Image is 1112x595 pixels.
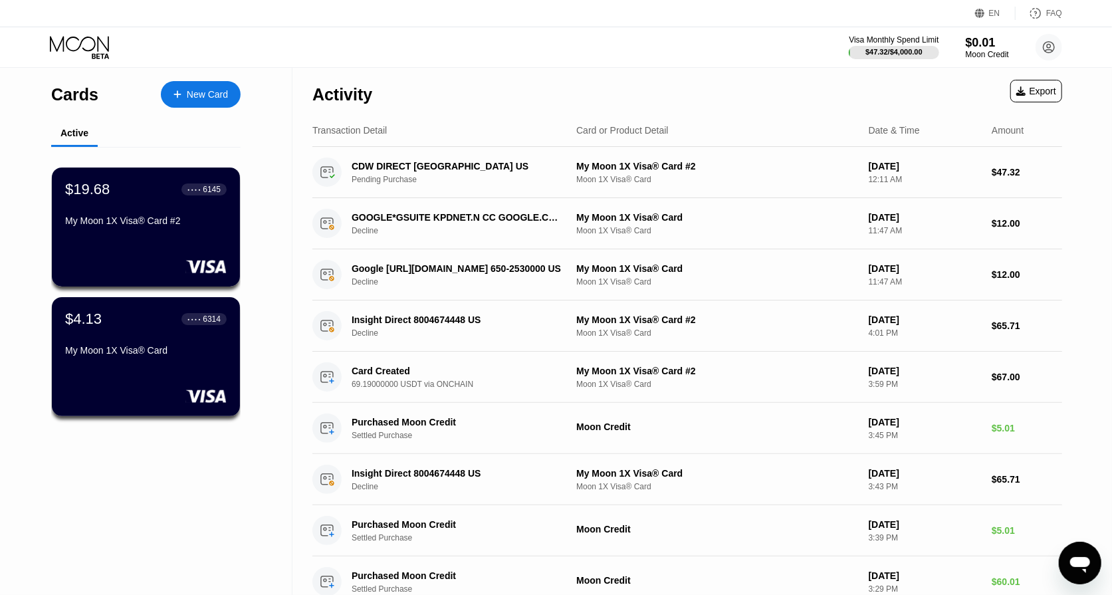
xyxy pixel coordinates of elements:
[576,328,858,338] div: Moon 1X Visa® Card
[992,320,1062,331] div: $65.71
[352,328,580,338] div: Decline
[869,175,981,184] div: 12:11 AM
[869,314,981,325] div: [DATE]
[966,36,1009,59] div: $0.01Moon Credit
[1016,7,1062,20] div: FAQ
[312,505,1062,556] div: Purchased Moon CreditSettled PurchaseMoon Credit[DATE]3:39 PM$5.01
[869,161,981,172] div: [DATE]
[187,187,201,191] div: ● ● ● ●
[869,277,981,287] div: 11:47 AM
[966,36,1009,50] div: $0.01
[65,181,110,198] div: $19.68
[352,212,564,223] div: GOOGLE*GSUITE KPDNET.N CC GOOGLE.COMUS
[849,35,939,59] div: Visa Monthly Spend Limit$47.32/$4,000.00
[312,85,372,104] div: Activity
[869,519,981,530] div: [DATE]
[576,524,858,535] div: Moon Credit
[352,380,580,389] div: 69.19000000 USDT via ONCHAIN
[576,575,858,586] div: Moon Credit
[352,366,564,376] div: Card Created
[352,175,580,184] div: Pending Purchase
[576,468,858,479] div: My Moon 1X Visa® Card
[352,468,564,479] div: Insight Direct 8004674448 US
[869,570,981,581] div: [DATE]
[576,380,858,389] div: Moon 1X Visa® Card
[52,168,240,287] div: $19.68● ● ● ●6145My Moon 1X Visa® Card #2
[576,482,858,491] div: Moon 1X Visa® Card
[60,128,88,138] div: Active
[869,468,981,479] div: [DATE]
[352,482,580,491] div: Decline
[989,9,1000,18] div: EN
[992,167,1062,178] div: $47.32
[352,314,564,325] div: Insight Direct 8004674448 US
[1046,9,1062,18] div: FAQ
[203,185,221,194] div: 6145
[869,431,981,440] div: 3:45 PM
[576,226,858,235] div: Moon 1X Visa® Card
[576,212,858,223] div: My Moon 1X Visa® Card
[992,525,1062,536] div: $5.01
[869,366,981,376] div: [DATE]
[352,226,580,235] div: Decline
[65,345,227,356] div: My Moon 1X Visa® Card
[869,125,920,136] div: Date & Time
[352,584,580,594] div: Settled Purchase
[865,48,923,56] div: $47.32 / $4,000.00
[352,431,580,440] div: Settled Purchase
[576,421,858,432] div: Moon Credit
[869,212,981,223] div: [DATE]
[1010,80,1062,102] div: Export
[352,519,564,530] div: Purchased Moon Credit
[352,417,564,427] div: Purchased Moon Credit
[352,161,564,172] div: CDW DIRECT [GEOGRAPHIC_DATA] US
[312,403,1062,454] div: Purchased Moon CreditSettled PurchaseMoon Credit[DATE]3:45 PM$5.01
[975,7,1016,20] div: EN
[65,310,102,328] div: $4.13
[312,147,1062,198] div: CDW DIRECT [GEOGRAPHIC_DATA] USPending PurchaseMy Moon 1X Visa® Card #2Moon 1X Visa® Card[DATE]12...
[576,314,858,325] div: My Moon 1X Visa® Card #2
[312,198,1062,249] div: GOOGLE*GSUITE KPDNET.N CC GOOGLE.COMUSDeclineMy Moon 1X Visa® CardMoon 1X Visa® Card[DATE]11:47 A...
[187,89,228,100] div: New Card
[576,263,858,274] div: My Moon 1X Visa® Card
[992,269,1062,280] div: $12.00
[869,380,981,389] div: 3:59 PM
[992,576,1062,587] div: $60.01
[1059,542,1101,584] iframe: Button to launch messaging window
[1016,86,1056,96] div: Export
[312,352,1062,403] div: Card Created69.19000000 USDT via ONCHAINMy Moon 1X Visa® Card #2Moon 1X Visa® Card[DATE]3:59 PM$6...
[869,226,981,235] div: 11:47 AM
[576,161,858,172] div: My Moon 1X Visa® Card #2
[869,482,981,491] div: 3:43 PM
[352,263,564,274] div: Google [URL][DOMAIN_NAME] 650-2530000 US
[312,249,1062,300] div: Google [URL][DOMAIN_NAME] 650-2530000 USDeclineMy Moon 1X Visa® CardMoon 1X Visa® Card[DATE]11:47...
[992,218,1062,229] div: $12.00
[161,81,241,108] div: New Card
[312,300,1062,352] div: Insight Direct 8004674448 USDeclineMy Moon 1X Visa® Card #2Moon 1X Visa® Card[DATE]4:01 PM$65.71
[312,125,387,136] div: Transaction Detail
[849,35,939,45] div: Visa Monthly Spend Limit
[52,297,240,416] div: $4.13● ● ● ●6314My Moon 1X Visa® Card
[869,263,981,274] div: [DATE]
[576,277,858,287] div: Moon 1X Visa® Card
[869,417,981,427] div: [DATE]
[992,474,1062,485] div: $65.71
[65,215,227,226] div: My Moon 1X Visa® Card #2
[992,372,1062,382] div: $67.00
[576,175,858,184] div: Moon 1X Visa® Card
[203,314,221,324] div: 6314
[966,50,1009,59] div: Moon Credit
[992,125,1024,136] div: Amount
[352,277,580,287] div: Decline
[576,366,858,376] div: My Moon 1X Visa® Card #2
[187,317,201,321] div: ● ● ● ●
[869,328,981,338] div: 4:01 PM
[312,454,1062,505] div: Insight Direct 8004674448 USDeclineMy Moon 1X Visa® CardMoon 1X Visa® Card[DATE]3:43 PM$65.71
[352,533,580,542] div: Settled Purchase
[869,533,981,542] div: 3:39 PM
[576,125,669,136] div: Card or Product Detail
[869,584,981,594] div: 3:29 PM
[992,423,1062,433] div: $5.01
[352,570,564,581] div: Purchased Moon Credit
